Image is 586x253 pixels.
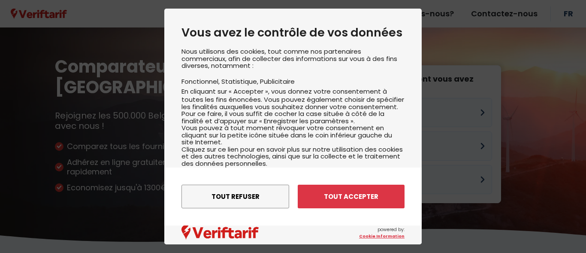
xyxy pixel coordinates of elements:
[298,185,405,208] button: Tout accepter
[181,48,405,207] div: Nous utilisons des cookies, tout comme nos partenaires commerciaux, afin de collecter des informa...
[359,226,405,239] span: powered by:
[181,226,259,240] img: logo
[221,77,260,86] li: Statistique
[181,26,405,40] h2: Vous avez le contrôle de vos données
[181,77,221,86] li: Fonctionnel
[164,168,422,226] div: menu
[181,185,289,208] button: Tout refuser
[359,233,405,239] a: Cookie Information
[260,77,295,86] li: Publicitaire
